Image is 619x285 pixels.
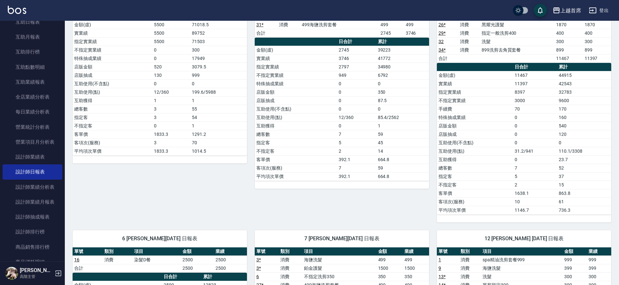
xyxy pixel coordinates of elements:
[3,224,62,239] a: 設計師排行榜
[3,180,62,195] a: 設計師業績分析表
[513,206,557,214] td: 1146.7
[3,149,62,164] a: 設計師業績表
[459,255,481,264] td: 消費
[152,29,190,37] td: 5500
[337,38,376,46] th: 日合計
[376,38,429,46] th: 累計
[557,138,611,147] td: 0
[480,29,555,37] td: 指定一般洗剪400
[437,79,513,88] td: 實業績
[557,164,611,172] td: 52
[152,37,190,46] td: 5500
[557,189,611,197] td: 863.8
[587,247,611,256] th: 業績
[557,197,611,206] td: 61
[20,267,53,274] h5: [PERSON_NAME]
[557,63,611,71] th: 累計
[437,63,611,215] table: a dense table
[152,88,190,96] td: 12/360
[513,122,557,130] td: 0
[279,255,303,264] td: 消費
[583,29,611,37] td: 400
[513,71,557,79] td: 11467
[583,37,611,46] td: 300
[5,267,18,280] img: Person
[152,63,190,71] td: 520
[583,20,611,29] td: 1870
[481,272,563,281] td: 洗髮
[103,255,133,264] td: 消費
[152,122,190,130] td: 0
[376,164,429,172] td: 59
[438,266,441,271] a: 9
[190,63,247,71] td: 3079.5
[3,120,62,135] a: 營業統計分析表
[190,71,247,79] td: 999
[73,105,152,113] td: 總客數
[376,71,429,79] td: 6792
[587,255,611,264] td: 999
[190,37,247,46] td: 71503
[214,255,247,264] td: 2500
[403,247,429,256] th: 業績
[152,20,190,29] td: 5500
[3,30,62,44] a: 互助月報表
[103,247,133,256] th: 類別
[513,164,557,172] td: 7
[555,29,583,37] td: 400
[403,272,429,281] td: 350
[513,197,557,206] td: 10
[337,71,376,79] td: 949
[513,138,557,147] td: 0
[555,54,583,63] td: 11467
[557,79,611,88] td: 42543
[190,122,247,130] td: 1
[190,29,247,37] td: 89752
[73,247,103,256] th: 單號
[563,272,587,281] td: 300
[376,54,429,63] td: 41772
[190,79,247,88] td: 0
[458,29,480,37] td: 消費
[337,63,376,71] td: 2797
[587,264,611,272] td: 399
[376,46,429,54] td: 39223
[3,255,62,269] a: 商品消耗明細
[557,113,611,122] td: 160
[445,235,603,242] span: 12 [PERSON_NAME] [DATE] 日報表
[513,172,557,181] td: 5
[181,247,214,256] th: 金額
[550,4,584,17] button: 上越首席
[300,20,379,29] td: 499海鹽洗剪套餐
[3,60,62,75] a: 互助點數明細
[377,264,403,272] td: 1500
[557,130,611,138] td: 120
[263,235,421,242] span: 7 [PERSON_NAME][DATE] 日報表
[513,79,557,88] td: 11397
[256,274,259,279] a: 6
[377,247,403,256] th: 金額
[437,130,513,138] td: 店販抽成
[480,37,555,46] td: 洗髮
[459,272,481,281] td: 消費
[152,138,190,147] td: 3
[152,79,190,88] td: 0
[458,20,480,29] td: 消費
[190,20,247,29] td: 71018.5
[152,96,190,105] td: 1
[480,46,555,54] td: 899洗剪去角質套餐
[73,147,152,155] td: 平均項次單價
[133,255,181,264] td: 染髮D餐
[73,88,152,96] td: 互助使用(點)
[586,5,611,17] button: 登出
[557,122,611,130] td: 540
[255,79,337,88] td: 特殊抽成業績
[302,272,376,281] td: 不指定洗剪350
[376,113,429,122] td: 85.4/2562
[255,122,337,130] td: 互助獲得
[437,113,513,122] td: 特殊抽成業績
[560,6,581,15] div: 上越首席
[437,88,513,96] td: 指定實業績
[152,113,190,122] td: 3
[404,20,429,29] td: 499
